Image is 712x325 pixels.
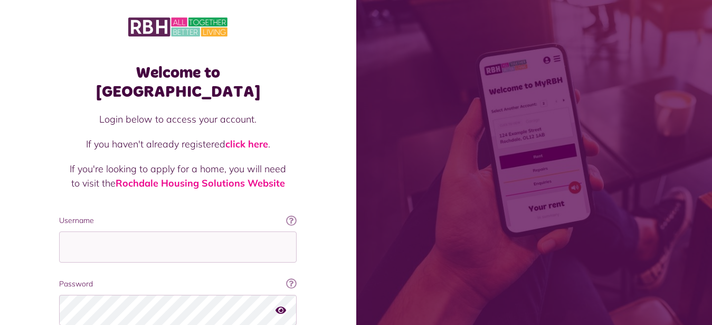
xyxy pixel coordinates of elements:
[116,177,285,189] a: Rochdale Housing Solutions Website
[128,16,227,38] img: MyRBH
[59,63,297,101] h1: Welcome to [GEOGRAPHIC_DATA]
[59,278,297,290] label: Password
[70,112,286,126] p: Login below to access your account.
[59,215,297,226] label: Username
[70,137,286,151] p: If you haven't already registered .
[225,138,268,150] a: click here
[70,162,286,190] p: If you're looking to apply for a home, you will need to visit the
